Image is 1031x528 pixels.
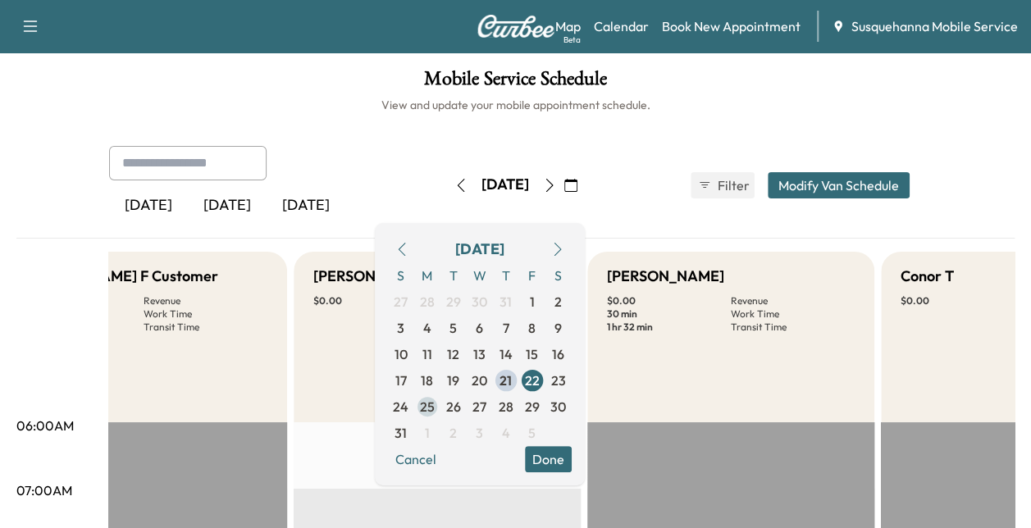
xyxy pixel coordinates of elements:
[718,175,747,195] span: Filter
[313,265,479,288] h5: [PERSON_NAME] F Fleet
[901,265,954,288] h5: Conor T
[481,175,529,195] div: [DATE]
[455,238,504,261] div: [DATE]
[109,187,188,225] div: [DATE]
[472,397,486,416] span: 27
[472,292,487,312] span: 30
[20,265,218,288] h5: [PERSON_NAME] F Customer
[500,344,513,364] span: 14
[500,292,512,312] span: 31
[440,262,467,289] span: T
[554,318,562,338] span: 9
[422,344,432,364] span: 11
[901,294,1024,307] p: $ 0.00
[554,292,562,312] span: 2
[731,321,855,334] p: Transit Time
[16,416,74,435] p: 06:00AM
[731,307,855,321] p: Work Time
[394,292,408,312] span: 27
[420,292,435,312] span: 28
[502,423,510,443] span: 4
[607,307,731,321] p: 30 min
[449,318,457,338] span: 5
[144,307,267,321] p: Work Time
[144,294,267,307] p: Revenue
[476,318,483,338] span: 6
[393,397,408,416] span: 24
[607,265,724,288] h5: [PERSON_NAME]
[526,344,538,364] span: 15
[395,371,407,390] span: 17
[555,16,581,36] a: MapBeta
[493,262,519,289] span: T
[530,292,535,312] span: 1
[16,97,1015,113] h6: View and update your mobile appointment schedule.
[528,423,536,443] span: 5
[851,16,1018,36] span: Susquehanna Mobile Service
[388,262,414,289] span: S
[551,371,566,390] span: 23
[414,262,440,289] span: M
[477,15,555,38] img: Curbee Logo
[768,172,910,198] button: Modify Van Schedule
[500,371,512,390] span: 21
[421,371,433,390] span: 18
[552,344,564,364] span: 16
[499,397,513,416] span: 28
[607,294,731,307] p: $ 0.00
[267,187,345,225] div: [DATE]
[550,397,566,416] span: 30
[395,423,407,443] span: 31
[144,321,267,334] p: Transit Time
[662,16,801,36] a: Book New Appointment
[423,318,431,338] span: 4
[425,423,430,443] span: 1
[525,371,540,390] span: 22
[16,69,1015,97] h1: Mobile Service Schedule
[563,34,581,46] div: Beta
[447,371,459,390] span: 19
[388,446,444,472] button: Cancel
[545,262,572,289] span: S
[607,321,731,334] p: 1 hr 32 min
[519,262,545,289] span: F
[473,344,486,364] span: 13
[503,318,509,338] span: 7
[313,294,437,307] p: $ 0.00
[476,423,483,443] span: 3
[420,397,435,416] span: 25
[449,423,457,443] span: 2
[467,262,493,289] span: W
[16,480,72,500] p: 07:00AM
[188,187,267,225] div: [DATE]
[447,344,459,364] span: 12
[446,397,461,416] span: 26
[472,371,487,390] span: 20
[446,292,461,312] span: 29
[525,397,540,416] span: 29
[691,172,755,198] button: Filter
[525,446,572,472] button: Done
[395,344,408,364] span: 10
[731,294,855,307] p: Revenue
[528,318,536,338] span: 8
[397,318,404,338] span: 3
[594,16,649,36] a: Calendar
